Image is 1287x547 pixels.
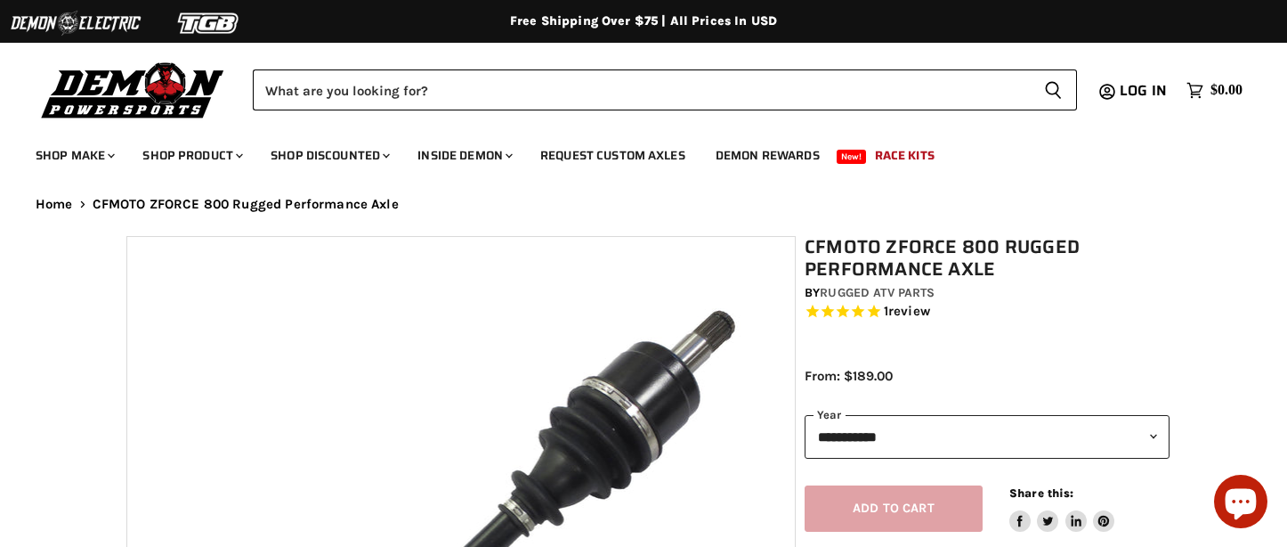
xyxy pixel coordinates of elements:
span: Rated 5.0 out of 5 stars 1 reviews [805,303,1170,322]
div: by [805,283,1170,303]
span: $0.00 [1210,82,1242,99]
a: Request Custom Axles [527,137,699,174]
img: Demon Electric Logo 2 [9,6,142,40]
form: Product [253,69,1077,110]
img: TGB Logo 2 [142,6,276,40]
input: Search [253,69,1030,110]
a: Home [36,197,73,212]
a: Shop Product [129,137,254,174]
a: Shop Discounted [257,137,401,174]
a: Log in [1112,83,1178,99]
span: From: $189.00 [805,368,893,384]
a: Demon Rewards [702,137,833,174]
select: year [805,415,1170,459]
h1: CFMOTO ZFORCE 800 Rugged Performance Axle [805,236,1170,281]
button: Search [1030,69,1077,110]
inbox-online-store-chat: Shopify online store chat [1209,475,1273,533]
a: Race Kits [862,137,948,174]
span: New! [837,150,867,164]
a: $0.00 [1178,78,1251,103]
aside: Share this: [1009,486,1115,533]
a: Inside Demon [404,137,523,174]
span: CFMOTO ZFORCE 800 Rugged Performance Axle [93,197,399,212]
span: 1 reviews [884,304,930,320]
span: Log in [1120,79,1167,102]
ul: Main menu [22,130,1238,174]
span: review [888,304,930,320]
img: Demon Powersports [36,58,231,121]
span: Share this: [1009,486,1073,500]
a: Rugged ATV Parts [820,285,935,300]
a: Shop Make [22,137,125,174]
